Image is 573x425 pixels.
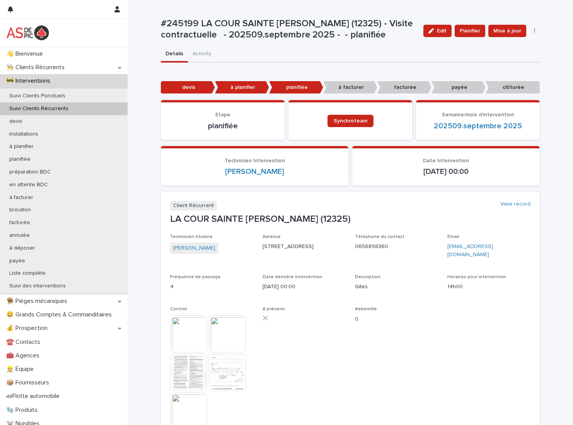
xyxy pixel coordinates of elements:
[170,121,275,131] p: planifiée
[493,27,521,35] span: Mise à jour
[3,258,31,264] p: payée
[3,325,54,332] p: 💰 Prospection
[327,115,373,127] a: Synchroteam
[161,81,215,94] p: devis
[263,235,281,239] span: Adresse
[486,81,540,94] p: clôturée
[170,307,187,311] span: Contrat
[3,194,39,201] p: à facturer
[215,112,230,117] span: Etape
[3,338,46,346] p: ☎️ Contacts
[3,50,49,58] p: 👋 Bienvenue
[447,244,493,257] a: [EMAIL_ADDRESS][DOMAIN_NAME]
[263,275,322,279] span: Date dernière intervention
[355,243,438,251] p: 0656898360
[188,46,216,63] button: Activity
[3,379,55,386] p: 📦 Fournisseurs
[431,81,486,94] p: payée
[460,27,480,35] span: Planifier
[173,244,215,252] a: [PERSON_NAME]
[455,25,485,37] button: Planifier
[3,93,72,99] p: Suivi Clients Ponctuels
[263,283,346,291] p: [DATE] 00:00
[3,156,37,163] p: planifiée
[442,112,514,117] span: Semaine/mois d'intervention
[362,167,530,176] p: [DATE] 00:00
[3,406,44,414] p: 🧤 Produits
[3,207,37,213] p: brouillon
[377,81,431,94] p: facturée
[161,18,417,41] p: #245199 LA COUR SAINTE [PERSON_NAME] (12325) - Visite contractuelle - 202509.septembre 2025 - - p...
[3,297,73,305] p: 🪤 Pièges mécaniques
[3,232,36,239] p: annulée
[3,365,40,373] p: 👷 Equipe
[3,118,29,125] p: devis
[447,275,506,279] span: Horaires pour intervention
[423,158,469,163] span: Date Intervention
[269,81,323,94] p: planifiée
[355,315,438,323] p: 0
[3,182,54,188] p: en attente BDC
[170,214,530,225] p: LA COUR SAINTE [PERSON_NAME] (12325)
[3,169,57,175] p: préparation BDC
[355,275,380,279] span: Description
[215,81,269,94] p: à planifier
[3,245,41,252] p: à déposer
[447,235,459,239] span: Email
[3,64,71,71] p: 👨‍🍳 Clients Récurrents
[323,81,377,94] p: à facturer
[170,235,213,239] span: Technicien titulaire
[3,352,46,359] p: 🧰 Agences
[3,393,66,400] p: 🏎Flotte automobile
[334,118,367,124] span: Synchroteam
[263,307,285,311] span: A prévenir
[263,243,346,251] p: [STREET_ADDRESS]
[3,77,56,85] p: 🚧 Interventions
[423,25,452,37] button: Edit
[161,46,188,63] button: Details
[437,28,447,34] span: Edit
[225,167,284,176] a: [PERSON_NAME]
[170,275,221,279] span: Fréquence de passage
[3,270,52,277] p: Liste complète
[355,307,377,311] span: #ekomille
[434,121,522,131] a: 202509.septembre 2025
[225,158,285,163] span: Technicien Intervention
[3,311,118,318] p: 😃 Grands Comptes & Commanditaires
[170,201,217,211] p: Client Récurrent
[447,283,530,291] p: 14h00
[3,105,75,112] p: Suivi Clients Récurrents
[500,201,530,207] a: View record
[355,283,438,291] p: Gites
[3,219,36,226] p: facturée
[3,131,44,138] p: installations
[3,143,40,150] p: à planifier
[6,25,49,41] img: yKcqic14S0S6KrLdrqO6
[355,235,404,239] span: Téléphone du contact
[3,283,72,289] p: Suivi des interventions
[170,283,253,291] p: 4
[488,25,526,37] button: Mise à jour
